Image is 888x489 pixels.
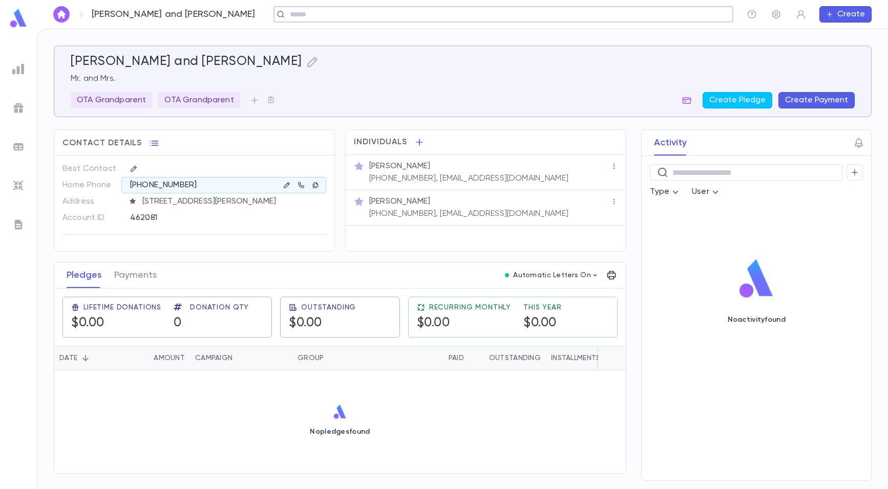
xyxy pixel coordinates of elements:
[12,180,25,192] img: imports_grey.530a8a0e642e233f2baf0ef88e8c9fcb.svg
[778,92,855,108] button: Create Payment
[546,346,607,370] div: Installments
[62,138,142,148] span: Contact Details
[369,209,568,219] p: [PHONE_NUMBER], [EMAIL_ADDRESS][DOMAIN_NAME]
[12,63,25,75] img: reports_grey.c525e4749d1bce6a11f5fe2a8de1b229.svg
[489,346,541,370] div: Outstanding
[164,95,234,105] p: OTA Grandparent
[62,210,121,226] p: Account ID
[123,346,190,370] div: Amount
[501,268,603,282] button: Automatic Letters On
[154,346,185,370] div: Amount
[8,8,29,28] img: logo
[77,95,146,105] p: OTA Grandparent
[71,54,302,70] h5: [PERSON_NAME] and [PERSON_NAME]
[62,177,121,193] p: Home Phone
[59,346,77,370] div: Date
[71,316,104,331] h5: $0.00
[54,346,123,370] div: Date
[523,303,562,312] span: This Year
[650,182,682,202] div: Type
[190,346,292,370] div: Campaign
[174,316,182,331] h5: 0
[292,346,369,370] div: Group
[12,218,25,231] img: letters_grey.7941b92b52307dd3b8a917253454ce1c.svg
[130,180,197,190] p: [PHONE_NUMBER]
[728,316,786,324] p: No activity found
[332,404,348,419] img: logo
[138,196,327,207] span: [STREET_ADDRESS][PERSON_NAME]
[190,303,249,312] span: Donation Qty
[158,92,240,108] div: OTA Grandparent
[130,210,284,225] div: 462081
[310,428,370,436] p: No pledges found
[650,188,669,196] span: Type
[735,258,777,299] img: logo
[77,350,94,366] button: Sort
[114,262,157,288] button: Payments
[551,346,600,370] div: Installments
[12,141,25,153] img: batches_grey.339ca447c9d9533ef1741baa751efc33.svg
[71,92,152,108] div: OTA Grandparent
[55,10,68,18] img: home_white.a664292cf8c1dea59945f0da9f25487c.svg
[417,316,450,331] h5: $0.00
[449,346,464,370] div: Paid
[819,6,872,23] button: Create
[513,271,591,279] p: Automatic Letters On
[71,74,855,84] p: Mr. and Mrs.
[289,316,322,331] h5: $0.00
[83,303,161,312] span: Lifetime Donations
[369,346,469,370] div: Paid
[12,102,25,114] img: campaigns_grey.99e729a5f7ee94e3726e6486bddda8f1.svg
[703,92,772,108] button: Create Pledge
[92,9,256,20] p: [PERSON_NAME] and [PERSON_NAME]
[369,161,430,171] p: [PERSON_NAME]
[67,262,102,288] button: Pledges
[369,196,430,207] p: [PERSON_NAME]
[369,173,568,184] p: [PHONE_NUMBER], [EMAIL_ADDRESS][DOMAIN_NAME]
[62,193,121,210] p: Address
[195,346,232,370] div: Campaign
[654,130,687,155] button: Activity
[62,161,121,177] p: Best Contact
[523,316,557,331] h5: $0.00
[354,137,407,147] span: Individuals
[298,346,324,370] div: Group
[301,303,356,312] span: Outstanding
[692,188,709,196] span: User
[692,182,722,202] div: User
[429,303,511,312] span: Recurring Monthly
[469,346,546,370] div: Outstanding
